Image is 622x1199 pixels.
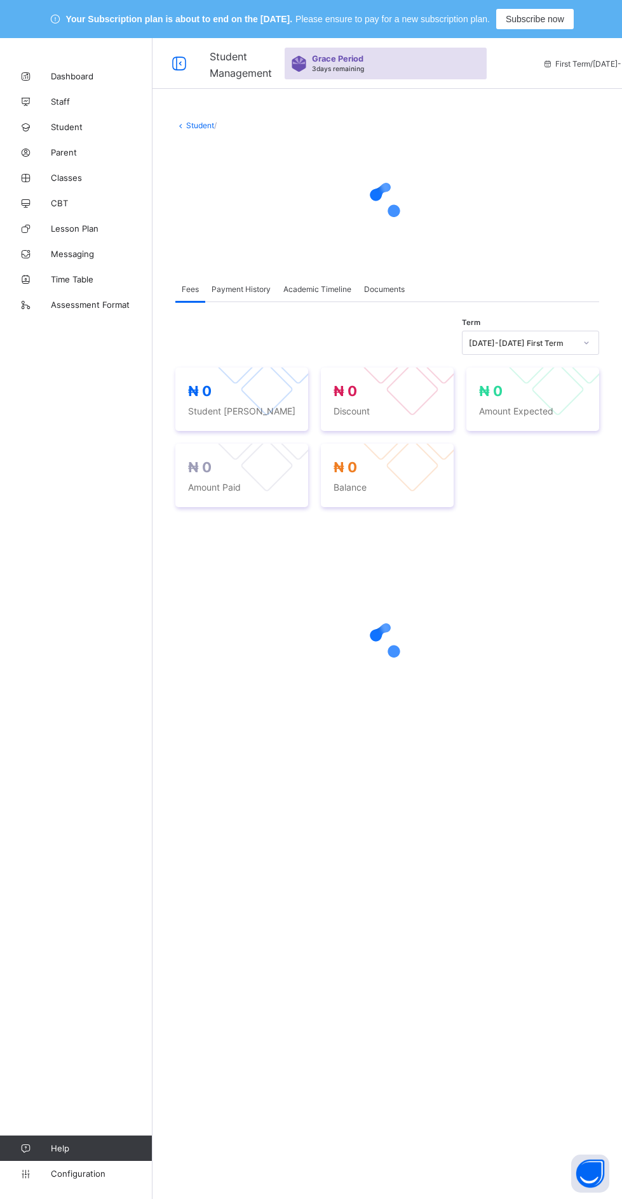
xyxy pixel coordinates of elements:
[571,1155,609,1193] button: Open asap
[283,284,351,294] span: Academic Timeline
[182,284,199,294] span: Fees
[312,54,363,63] span: Grace Period
[51,223,152,234] span: Lesson Plan
[212,284,271,294] span: Payment History
[210,50,272,79] span: Student Management
[334,459,357,475] span: ₦ 0
[51,1143,152,1153] span: Help
[469,338,576,348] div: [DATE]-[DATE] First Term
[479,406,586,416] span: Amount Expected
[51,147,152,157] span: Parent
[51,1169,152,1179] span: Configuration
[51,71,152,81] span: Dashboard
[51,300,152,310] span: Assessment Format
[334,406,441,416] span: Discount
[188,482,295,493] span: Amount Paid
[186,121,214,130] a: Student
[51,198,152,208] span: CBT
[66,14,292,24] span: Your Subscription plan is about to end on the [DATE].
[51,274,152,284] span: Time Table
[214,121,217,130] span: /
[312,65,364,72] span: 3 days remaining
[188,406,295,416] span: Student [PERSON_NAME]
[51,249,152,259] span: Messaging
[51,122,152,132] span: Student
[188,459,212,475] span: ₦ 0
[462,318,480,327] span: Term
[295,14,490,24] span: Please ensure to pay for a new subscription plan.
[291,56,307,72] img: sticker-purple.71386a28dfed39d6af7621340158ba97.svg
[188,383,212,399] span: ₦ 0
[334,383,357,399] span: ₦ 0
[51,173,152,183] span: Classes
[479,383,503,399] span: ₦ 0
[506,14,564,24] span: Subscribe now
[51,96,152,107] span: Staff
[334,482,441,493] span: Balance
[364,284,405,294] span: Documents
